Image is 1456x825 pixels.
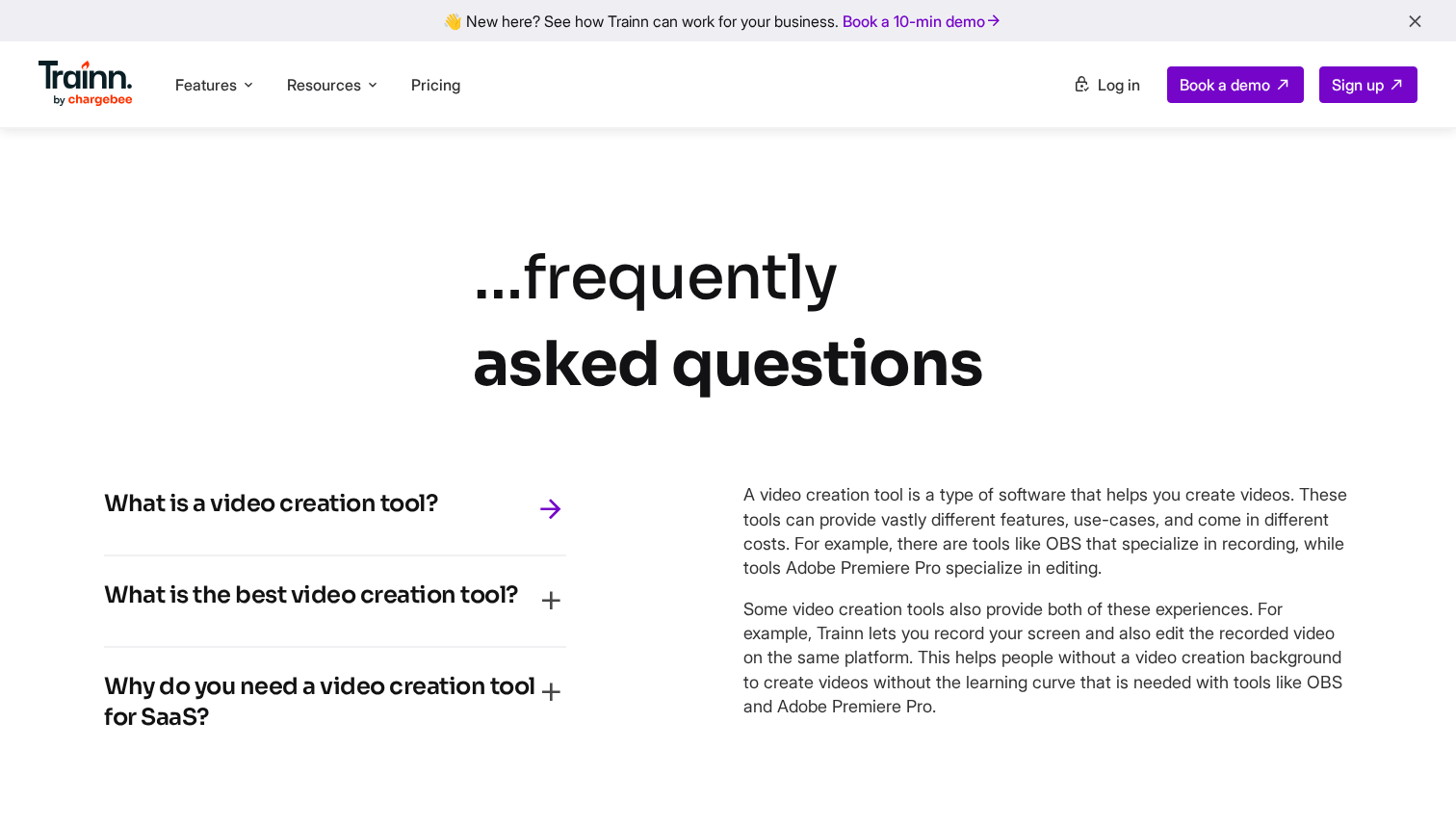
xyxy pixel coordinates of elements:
[1098,75,1140,94] span: Log in
[1319,66,1417,103] a: Sign up
[12,12,1444,30] div: 👋 New here? See how Trainn can work for your business.
[473,235,983,407] div: …
[175,74,237,95] span: Features
[39,61,133,107] img: Trainn Logo
[473,325,983,403] b: asked questions
[104,488,437,519] h4: What is a video creation tool?
[743,597,1352,718] p: Some video creation tools also provide both of these experiences. For example, Trainn lets you re...
[1360,733,1456,825] iframe: Chat Widget
[1180,75,1270,94] span: Book a demo
[523,239,838,317] i: frequently
[1061,67,1152,102] a: Log in
[743,482,1352,580] p: A video creation tool is a type of software that helps you create videos. These tools can provide...
[104,580,518,610] h4: What is the best video creation tool?
[287,74,361,95] span: Resources
[104,671,535,733] h4: Why do you need a video creation tool for SaaS?
[1332,75,1384,94] span: Sign up
[411,75,460,94] a: Pricing
[1167,66,1304,103] a: Book a demo
[839,8,1006,35] a: Book a 10-min demo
